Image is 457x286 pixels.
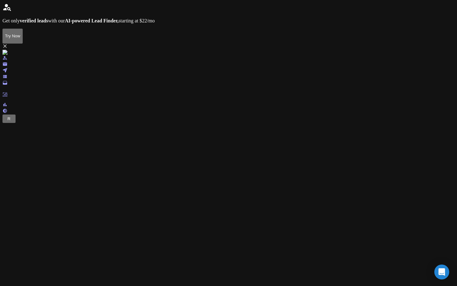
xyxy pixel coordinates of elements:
[7,116,11,121] span: R
[2,29,23,44] button: Try Now
[2,50,16,55] img: logo
[2,115,16,123] button: R
[2,81,455,97] a: 58
[434,265,449,279] div: Open Intercom Messenger
[2,18,455,24] p: Get only with our starting at $22/mo
[20,18,48,23] strong: verified leads
[2,91,455,97] p: 58
[65,18,118,23] strong: AI-powered Lead Finder,
[5,34,20,38] p: Try Now
[5,115,13,122] button: R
